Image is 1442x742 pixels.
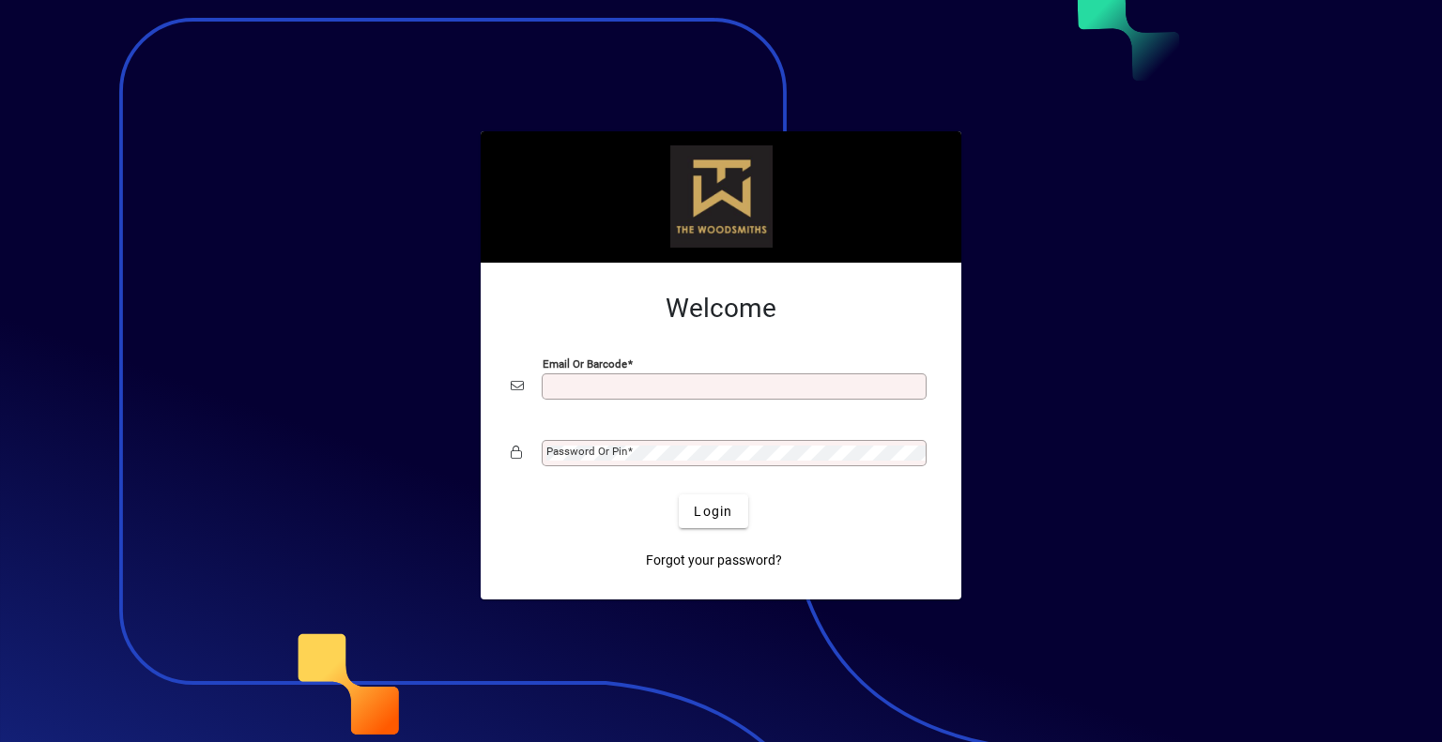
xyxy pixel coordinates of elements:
span: Login [694,502,732,522]
h2: Welcome [511,293,931,325]
mat-label: Email or Barcode [543,357,627,371]
span: Forgot your password? [646,551,782,570]
mat-label: Password or Pin [546,445,627,458]
button: Login [679,494,747,528]
a: Forgot your password? [638,543,790,577]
